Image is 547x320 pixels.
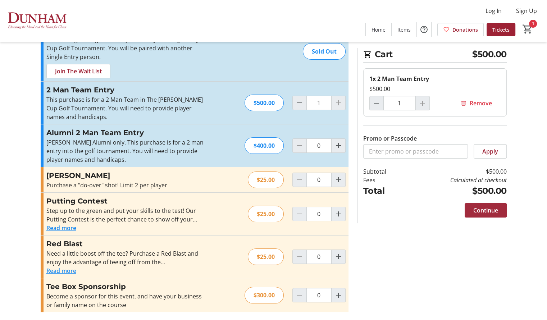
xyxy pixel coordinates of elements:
div: $500.00 [245,95,284,111]
button: Increment by one [332,250,345,264]
div: $300.00 [245,287,284,303]
span: Tickets [492,26,510,33]
h3: Tee Box Sponsorship [46,281,204,292]
span: Home [371,26,386,33]
td: Total [363,184,405,197]
a: Donations [437,23,484,36]
input: Mulligan Quantity [306,173,332,187]
div: 1x 2 Man Team Entry [369,74,501,83]
input: 2 Man Team Entry Quantity [383,96,416,110]
button: Increment by one [332,288,345,302]
p: This purchase is for a 2 Man Team in The [PERSON_NAME] Cup Golf Tournament. You will need to prov... [46,95,204,121]
button: Apply [474,144,507,159]
h3: Putting Contest [46,196,204,206]
td: Fees [363,176,405,184]
button: Increment by one [332,173,345,187]
input: Enter promo or passcode [363,144,468,159]
a: Items [392,23,416,36]
label: Promo or Passcode [363,134,417,143]
p: You are registering for 1 entry into The [PERSON_NAME] Cup Golf Tournament. You will be paired wi... [46,35,204,61]
div: Become a sponsor for this event, and have your business or family name on the course [46,292,204,309]
h3: Alumni 2 Man Team Entry [46,127,204,138]
td: $500.00 [405,184,506,197]
span: Apply [482,147,498,156]
div: Sold Out [303,43,346,60]
div: $400.00 [245,137,284,154]
div: $25.00 [248,172,284,188]
button: Log In [480,5,507,17]
input: 2 Man Team Entry Quantity [306,96,332,110]
span: Items [397,26,411,33]
button: Increment by one [332,207,345,221]
input: Tee Box Sponsorship Quantity [306,288,332,302]
a: Home [366,23,391,36]
p: [PERSON_NAME] Alumni only. This purchase is for a 2 man entry into the golf tournament. You will ... [46,138,204,164]
button: Read more [46,266,76,275]
button: Remove [452,96,501,110]
h2: Cart [363,48,507,63]
h3: 2 Man Team Entry [46,84,204,95]
button: Decrement by one [293,96,306,110]
button: Cart [521,23,534,36]
button: Read more [46,224,76,232]
img: The Dunham School's Logo [4,3,68,39]
span: Sign Up [516,6,537,15]
span: Join The Wait List [55,67,102,76]
button: Decrement by one [370,96,383,110]
button: Help [417,22,431,37]
button: Continue [465,203,507,218]
span: $500.00 [472,48,507,61]
input: Red Blast Quantity [306,250,332,264]
span: Donations [452,26,478,33]
div: $25.00 [248,248,284,265]
td: Calculated at checkout [405,176,506,184]
div: Purchase a "do-over" shot! Limit 2 per player [46,181,204,189]
span: Remove [470,99,492,108]
span: Continue [473,206,498,215]
h3: [PERSON_NAME] [46,170,204,181]
td: $500.00 [405,167,506,176]
input: Alumni 2 Man Team Entry Quantity [306,138,332,153]
td: Subtotal [363,167,405,176]
h3: Red Blast [46,238,204,249]
button: Sign Up [510,5,543,17]
a: Tickets [487,23,515,36]
div: $500.00 [369,84,501,93]
button: Join The Wait List [46,64,110,78]
div: Step up to the green and put your skills to the test! Our Putting Contest is the perfect chance t... [46,206,204,224]
div: Need a little boost off the tee? Purchase a Red Blast and enjoy the advantage of teeing off from ... [46,249,204,266]
button: Increment by one [332,139,345,152]
span: Log In [486,6,502,15]
input: Putting Contest Quantity [306,207,332,221]
div: $25.00 [248,206,284,222]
